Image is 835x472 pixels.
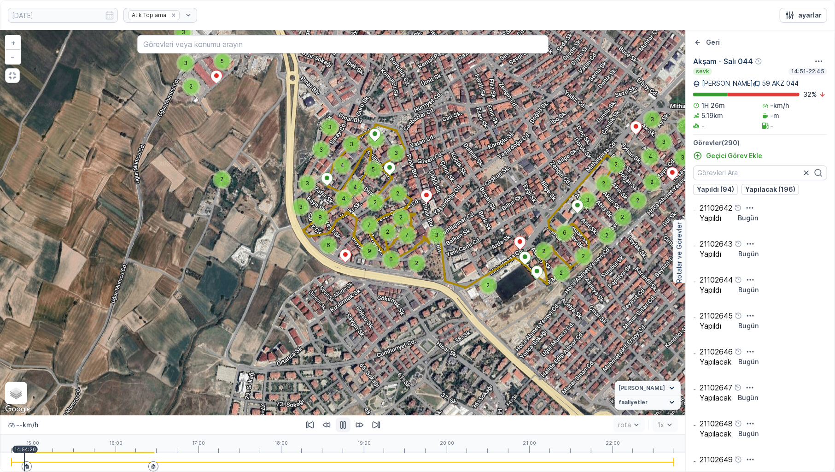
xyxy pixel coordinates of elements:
span: 3 [586,196,590,203]
span: 3 [650,116,654,123]
a: Geri [693,38,720,47]
span: 2 [621,213,625,220]
div: 8 [311,208,329,227]
p: - [693,242,696,249]
span: faaliyetler [619,399,648,406]
p: - [771,121,774,130]
div: 2 [479,276,497,295]
p: 21:00 [523,440,536,446]
span: 4 [648,153,652,160]
div: 3 [292,198,310,216]
div: Yardım Araç İkonu [735,420,742,427]
p: - [693,386,696,393]
p: Yapıldı [700,322,721,330]
p: - [693,350,696,357]
div: 5 [364,160,383,179]
p: Yapılacak [700,430,731,438]
span: 2 [602,180,606,187]
span: 2 [615,161,618,168]
div: 3 [321,118,339,136]
p: 22:00 [606,440,620,446]
span: 3 [184,59,187,66]
p: 14:54:20 [14,447,36,452]
p: Görevler ( 290 ) [693,138,827,147]
p: 20:00 [440,440,454,446]
span: 4 [342,195,345,202]
button: Yapıldı (94) [693,184,738,195]
p: -m [771,111,780,120]
a: Layers [6,383,26,403]
span: 5 [221,58,224,65]
div: 6 [555,224,574,242]
span: 2 [582,253,585,260]
span: 2 [386,228,390,235]
p: Bugün [738,321,759,330]
div: 9 [360,242,379,260]
div: 9 [367,130,385,148]
div: 2 [629,191,647,210]
span: 2 [415,260,419,266]
span: 3 [305,180,309,187]
p: [PERSON_NAME] [702,79,753,88]
div: 6 [319,236,338,254]
div: 3 [654,133,673,151]
div: 4 [346,178,364,197]
div: 3 [673,148,692,167]
p: - [693,314,696,321]
p: - [693,206,696,213]
div: Yardım Araç İkonu [755,58,762,65]
span: 3 [181,29,185,35]
span: 7 [406,231,409,238]
p: 1H 26m [701,101,725,110]
div: 2 [607,155,625,174]
div: 2 [392,208,410,227]
span: 2 [636,197,640,204]
div: Yardım Araç İkonu [735,456,742,463]
span: 2 [543,248,546,254]
span: 2 [221,176,224,183]
p: Bugün [738,285,759,295]
p: 19:00 [357,440,371,446]
button: Yapılacak (196) [742,184,799,195]
div: 3 [298,174,316,193]
span: 4 [340,162,344,169]
span: 2 [560,269,563,276]
p: 21102647 [700,383,732,392]
p: 21102642 [700,204,732,212]
a: Uzaklaştır [6,50,20,64]
span: [PERSON_NAME] [619,384,665,392]
p: Yapıldı [700,286,721,294]
span: 3 [681,154,684,161]
span: 6 [563,229,566,236]
p: 21102644 [700,276,733,284]
span: 2 [190,83,193,90]
span: 6 [389,256,393,263]
span: + [11,39,15,47]
div: 5 [213,52,232,71]
p: Yapılacak [700,358,731,366]
span: 3 [435,231,438,238]
span: 8 [318,214,322,221]
div: 3 [677,117,695,135]
input: Görevleri veya konumu arayın [137,35,548,53]
span: 3 [662,138,666,145]
span: 6 [327,242,330,248]
p: - [693,458,696,465]
div: 7 [360,216,379,234]
span: 3 [350,141,353,147]
span: 7 [368,221,371,228]
a: Yakınlaştır [6,36,20,50]
p: Bugün [738,213,758,223]
p: 59 AKZ 044 [762,79,799,88]
p: Bugün [738,393,758,402]
span: 2 [400,214,403,221]
div: 2 [613,208,632,226]
span: 5 [372,166,375,173]
p: - [693,278,696,285]
summary: [PERSON_NAME] [615,381,681,395]
div: 2 [213,170,231,189]
div: 3 [387,144,405,162]
span: 3 [319,146,323,153]
div: 2 [366,193,385,212]
span: 4 [353,184,357,191]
